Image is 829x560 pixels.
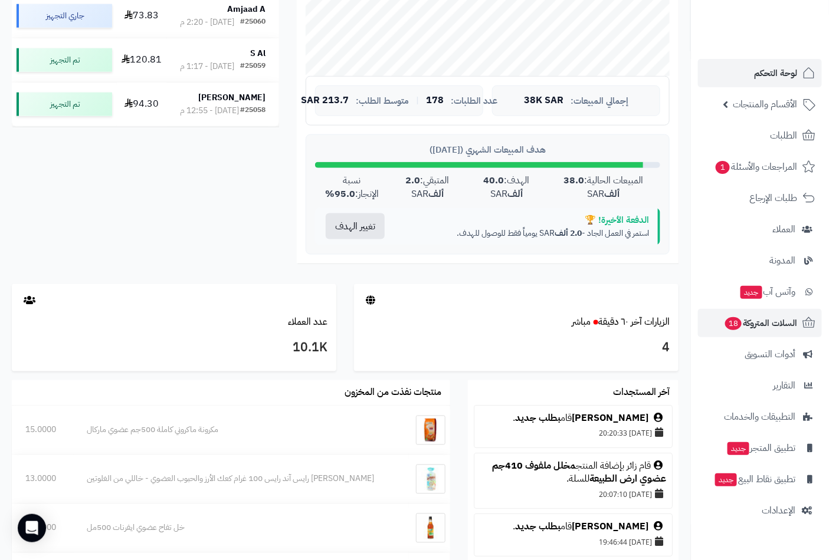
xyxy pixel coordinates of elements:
span: جديد [740,286,762,299]
a: تطبيق المتجرجديد [698,434,822,462]
strong: 2.0 ألف [405,173,444,201]
div: #25058 [240,105,266,117]
div: [PERSON_NAME] رايس آند رايس 100 غرام كعك الأرز والحبوب العضوي - خاللي من الغلوتين [87,473,395,485]
div: #25060 [240,17,266,28]
div: خل تفاح عضوي ايفرنات 500مل [87,522,395,534]
span: لوحة التحكم [755,65,798,81]
strong: S Al [250,47,266,60]
small: مباشر [572,315,591,329]
div: تم التجهيز [17,93,112,116]
div: قام زائر بإضافة المنتج للسلة. [480,460,666,487]
a: تطبيق نقاط البيعجديد [698,465,822,493]
span: التقارير [774,377,796,394]
button: تغيير الهدف [326,213,385,239]
strong: 2.0 ألف [555,227,582,239]
a: التقارير [698,371,822,400]
div: المبيعات الحالية: SAR [546,174,660,201]
span: طلبات الإرجاع [750,190,798,206]
a: لوحة التحكم [698,59,822,87]
div: [DATE] - 12:55 م [181,105,240,117]
span: الطلبات [771,127,798,144]
div: 13.0000 [25,473,60,485]
div: [DATE] 20:07:10 [480,486,666,503]
img: خل تفاح عضوي ايفرنات 500مل [416,513,445,543]
div: نسبة الإنجاز: [315,174,388,201]
a: العملاء [698,215,822,243]
div: #25059 [240,61,266,73]
div: [DATE] 19:46:44 [480,534,666,551]
div: الهدف: SAR [466,174,546,201]
strong: Amjaad A [227,3,266,15]
div: 15.0000 [25,424,60,436]
a: الإعدادات [698,496,822,525]
div: هدف المبيعات الشهري ([DATE]) [315,144,660,156]
h3: 4 [363,338,670,358]
a: بطلب جديد [515,520,561,534]
a: الزيارات آخر ٦٠ دقيقةمباشر [572,315,670,329]
span: | [416,96,419,105]
td: 94.30 [117,83,167,126]
span: 38K SAR [524,95,563,106]
div: [DATE] 20:20:33 [480,425,666,442]
span: التطبيقات والخدمات [724,409,796,425]
div: قام . [480,412,666,426]
span: تطبيق المتجر [726,440,796,456]
a: السلات المتروكة18 [698,309,822,337]
span: 213.7 SAR [301,95,349,106]
div: مكرونة ماكروني كاملة 500جم عضوي ماركال [87,424,395,436]
a: التطبيقات والخدمات [698,403,822,431]
a: طلبات الإرجاع [698,184,822,212]
h3: منتجات نفذت من المخزون [345,388,441,398]
a: مخلل ملفوف 410جم عضوي ارض الطبيعة [492,459,666,487]
td: 120.81 [117,38,167,82]
span: متوسط الطلب: [356,96,409,106]
span: تطبيق نقاط البيع [714,471,796,487]
span: العملاء [773,221,796,238]
h3: آخر المستجدات [613,388,670,398]
div: قام . [480,521,666,534]
span: 1 [716,161,730,174]
div: الدفعة الأخيرة! 🏆 [404,214,649,226]
span: إجمالي المبيعات: [571,96,628,106]
a: عدد العملاء [288,315,327,329]
div: تم التجهيز [17,48,112,72]
div: [DATE] - 1:17 م [181,61,235,73]
span: الأقسام والمنتجات [733,96,798,113]
a: المراجعات والأسئلة1 [698,153,822,181]
img: مكرونة ماكروني كاملة 500جم عضوي ماركال [416,416,445,445]
strong: 40.0 ألف [483,173,523,201]
span: 18 [725,317,742,330]
span: المراجعات والأسئلة [715,159,798,175]
div: المتبقي: SAR [388,174,466,201]
span: وآتس آب [739,284,796,300]
strong: [PERSON_NAME] [198,91,266,104]
a: بطلب جديد [515,411,561,426]
h3: 10.1K [21,338,327,358]
div: [DATE] - 2:20 م [181,17,235,28]
strong: 95.0% [325,187,355,201]
span: الإعدادات [762,502,796,519]
a: [PERSON_NAME] [572,520,648,534]
a: الطلبات [698,121,822,150]
a: المدونة [698,246,822,275]
a: أدوات التسويق [698,340,822,368]
span: جديد [728,442,749,455]
img: بروبايوس رايس آند رايس 100 غرام كعك الأرز والحبوب العضوي - خاللي من الغلوتين [416,465,445,494]
span: المدونة [770,252,796,269]
div: جاري التجهيز [17,4,112,28]
p: استمر في العمل الجاد - SAR يومياً فقط للوصول للهدف. [404,228,649,239]
span: جديد [715,473,737,486]
span: عدد الطلبات: [451,96,497,106]
div: Open Intercom Messenger [18,514,46,542]
a: وآتس آبجديد [698,278,822,306]
a: [PERSON_NAME] [572,411,648,426]
strong: 38.0 ألف [563,173,620,201]
span: 178 [426,95,444,106]
span: السلات المتروكة [724,315,798,331]
span: أدوات التسويق [745,346,796,363]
